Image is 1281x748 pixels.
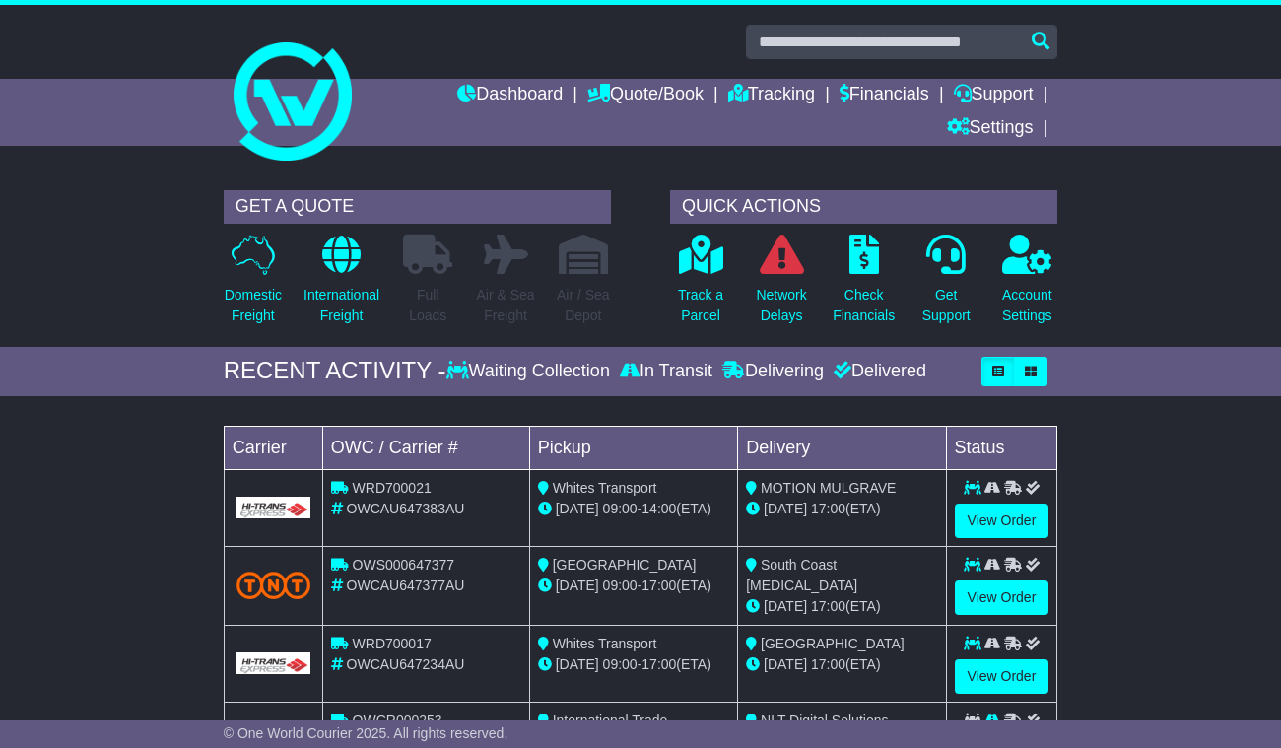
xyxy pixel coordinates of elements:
div: - (ETA) [538,654,729,675]
span: Whites Transport [553,636,657,651]
div: Delivered [829,361,926,382]
span: OWCR000253 [353,713,442,728]
a: Dashboard [457,79,563,112]
div: QUICK ACTIONS [670,190,1057,224]
a: View Order [955,659,1049,694]
span: 17:00 [641,578,676,593]
p: Track a Parcel [678,285,723,326]
p: Air & Sea Freight [476,285,534,326]
span: © One World Courier 2025. All rights reserved. [224,725,508,741]
div: (ETA) [746,654,937,675]
div: Waiting Collection [446,361,615,382]
p: Full Loads [403,285,452,326]
a: View Order [955,504,1049,538]
span: 17:00 [811,656,845,672]
span: [DATE] [764,501,807,516]
span: OWCAU647377AU [347,578,465,593]
span: OWS000647377 [353,557,455,573]
span: 09:00 [603,656,638,672]
a: Tracking [728,79,815,112]
a: CheckFinancials [832,234,896,337]
td: Pickup [529,426,737,469]
span: [DATE] [764,598,807,614]
td: Delivery [738,426,946,469]
img: TNT_Domestic.png [236,572,310,598]
span: 17:00 [641,656,676,672]
p: International Freight [303,285,379,326]
a: Track aParcel [677,234,724,337]
td: Status [946,426,1057,469]
a: NetworkDelays [755,234,807,337]
a: GetSupport [921,234,972,337]
a: Settings [947,112,1034,146]
div: - (ETA) [538,576,729,596]
span: South Coast [MEDICAL_DATA] [746,557,857,593]
span: NLT Digital Solutions [761,713,888,728]
a: InternationalFreight [303,234,380,337]
span: [DATE] [556,656,599,672]
span: 17:00 [811,501,845,516]
p: Air / Sea Depot [557,285,610,326]
p: Network Delays [756,285,806,326]
a: Financials [840,79,929,112]
p: Domestic Freight [225,285,282,326]
a: View Order [955,580,1049,615]
div: Delivering [717,361,829,382]
span: [DATE] [556,578,599,593]
div: - (ETA) [538,499,729,519]
img: GetCarrierServiceLogo [236,497,310,518]
img: GetCarrierServiceLogo [236,652,310,674]
div: In Transit [615,361,717,382]
span: MOTION MULGRAVE [761,480,896,496]
td: Carrier [224,426,322,469]
span: OWCAU647383AU [347,501,465,516]
span: 09:00 [603,578,638,593]
span: OWCAU647234AU [347,656,465,672]
div: (ETA) [746,596,937,617]
p: Account Settings [1002,285,1052,326]
span: 14:00 [641,501,676,516]
span: 17:00 [811,598,845,614]
a: AccountSettings [1001,234,1053,337]
p: Check Financials [833,285,895,326]
span: [DATE] [556,501,599,516]
span: [GEOGRAPHIC_DATA] [553,557,697,573]
div: (ETA) [746,499,937,519]
div: GET A QUOTE [224,190,611,224]
span: Whites Transport [553,480,657,496]
td: OWC / Carrier # [322,426,529,469]
span: 09:00 [603,501,638,516]
span: WRD700021 [353,480,432,496]
span: [DATE] [764,656,807,672]
span: [GEOGRAPHIC_DATA] [761,636,905,651]
a: Quote/Book [587,79,704,112]
span: WRD700017 [353,636,432,651]
p: Get Support [922,285,971,326]
a: Support [954,79,1034,112]
a: DomesticFreight [224,234,283,337]
div: RECENT ACTIVITY - [224,357,446,385]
